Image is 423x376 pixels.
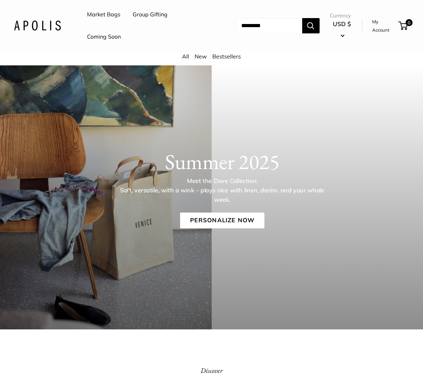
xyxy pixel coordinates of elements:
button: USD $ [330,18,354,41]
a: All [182,53,189,60]
a: Personalize Now [180,213,264,229]
a: Market Bags [87,9,120,20]
p: Meet the Dove Collection: Soft, versatile, with a wink – plays nice with linen, denim, and your w... [115,177,330,205]
button: Search [302,18,320,33]
a: Group Gifting [133,9,167,20]
a: My Account [372,17,396,34]
a: 0 [399,22,408,30]
a: Bestsellers [212,53,241,60]
span: USD $ [333,20,351,27]
img: Apolis [14,21,61,31]
span: Currency [330,11,354,21]
a: Coming Soon [87,32,121,42]
a: New [195,53,207,60]
h1: Summer 2025 [34,149,410,174]
input: Search... [236,18,302,33]
span: 0 [406,19,413,26]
